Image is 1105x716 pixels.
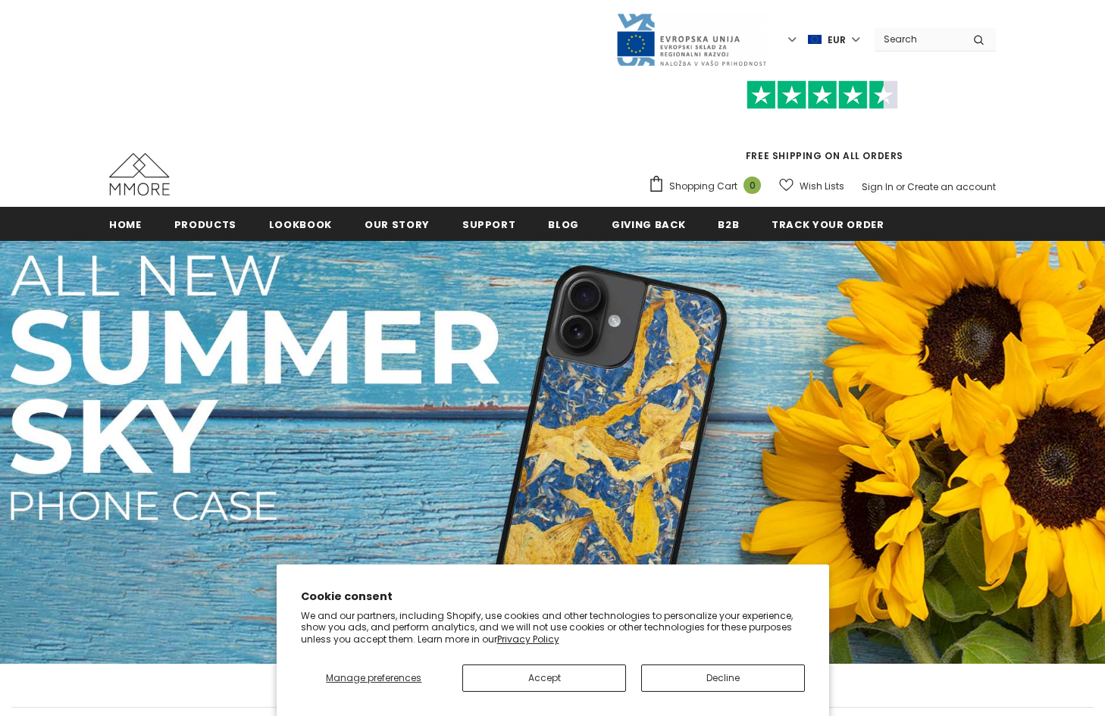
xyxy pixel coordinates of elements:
[648,87,996,162] span: FREE SHIPPING ON ALL ORDERS
[641,664,805,692] button: Decline
[747,80,898,110] img: Trust Pilot Stars
[462,207,516,241] a: support
[875,28,962,50] input: Search Site
[718,207,739,241] a: B2B
[326,671,421,684] span: Manage preferences
[615,33,767,45] a: Javni Razpis
[612,207,685,241] a: Giving back
[800,179,844,194] span: Wish Lists
[174,207,236,241] a: Products
[779,173,844,199] a: Wish Lists
[365,217,430,232] span: Our Story
[365,207,430,241] a: Our Story
[269,217,332,232] span: Lookbook
[772,207,884,241] a: Track your order
[109,207,142,241] a: Home
[907,180,996,193] a: Create an account
[743,177,761,194] span: 0
[615,12,767,67] img: Javni Razpis
[718,217,739,232] span: B2B
[462,664,626,692] button: Accept
[109,153,170,195] img: MMORE Cases
[896,180,905,193] span: or
[301,664,448,692] button: Manage preferences
[269,207,332,241] a: Lookbook
[497,633,559,646] a: Privacy Policy
[648,109,996,149] iframe: Customer reviews powered by Trustpilot
[862,180,894,193] a: Sign In
[828,33,846,48] span: EUR
[669,179,737,194] span: Shopping Cart
[612,217,685,232] span: Giving back
[301,589,805,605] h2: Cookie consent
[109,217,142,232] span: Home
[548,217,579,232] span: Blog
[174,217,236,232] span: Products
[772,217,884,232] span: Track your order
[548,207,579,241] a: Blog
[301,610,805,646] p: We and our partners, including Shopify, use cookies and other technologies to personalize your ex...
[648,175,768,198] a: Shopping Cart 0
[462,217,516,232] span: support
